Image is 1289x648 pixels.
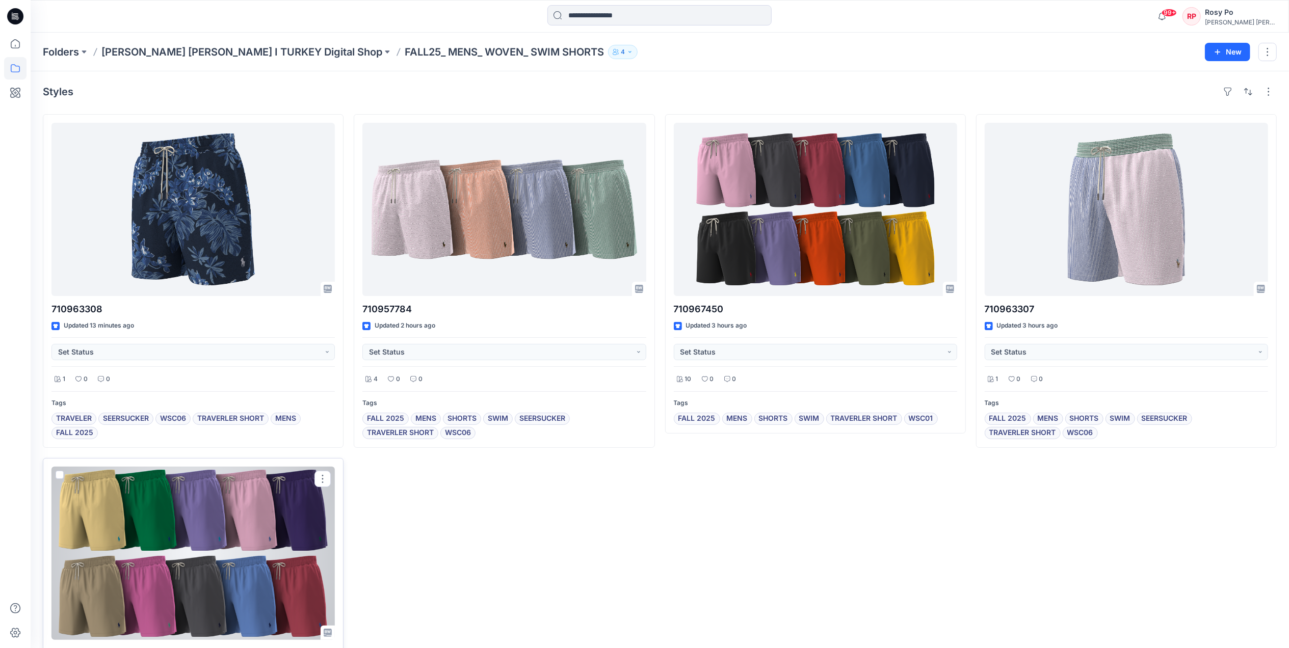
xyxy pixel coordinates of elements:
span: SHORTS [448,413,477,425]
span: SEERSUCKER [519,413,565,425]
p: 10 [685,374,692,385]
span: 99+ [1162,9,1177,17]
p: 0 [732,374,736,385]
p: 4 [374,374,378,385]
span: SWIM [1110,413,1130,425]
span: SHORTS [1070,413,1099,425]
span: FALL 2025 [989,413,1027,425]
p: 0 [106,374,110,385]
p: Tags [51,398,335,409]
p: FALL25_ MENS_ WOVEN_ SWIM SHORTS [405,45,604,59]
span: SWIM [799,413,820,425]
span: WSC01 [909,413,933,425]
span: SHORTS [759,413,788,425]
p: 0 [710,374,714,385]
button: New [1205,43,1250,61]
span: MENS [275,413,296,425]
span: WSC06 [160,413,186,425]
p: Updated 3 hours ago [997,320,1058,331]
a: 710963307 [985,123,1268,296]
a: 710957782 [51,467,335,640]
h4: Styles [43,86,73,98]
div: Rosy Po [1205,6,1276,18]
p: 0 [418,374,423,385]
span: WSC06 [1067,427,1093,439]
a: [PERSON_NAME] [PERSON_NAME] I TURKEY Digital Shop [101,45,382,59]
p: Tags [674,398,957,409]
p: 4 [621,46,625,58]
p: Updated 13 minutes ago [64,320,134,331]
p: Tags [362,398,646,409]
p: 0 [84,374,88,385]
p: 1 [996,374,998,385]
span: TRAVERLER SHORT [831,413,898,425]
span: FALL 2025 [56,427,93,439]
a: Folders [43,45,79,59]
span: MENS [415,413,436,425]
span: SWIM [488,413,508,425]
p: Updated 3 hours ago [686,320,747,331]
p: 0 [1039,374,1043,385]
div: RP [1182,7,1201,25]
p: 0 [1017,374,1021,385]
span: TRAVERLER SHORT [197,413,264,425]
p: 710967450 [674,302,957,316]
p: 1 [63,374,65,385]
div: [PERSON_NAME] [PERSON_NAME] [1205,18,1276,26]
p: Updated 2 hours ago [375,320,435,331]
p: 710957784 [362,302,646,316]
a: 710963308 [51,123,335,296]
a: 710967450 [674,123,957,296]
span: MENS [727,413,748,425]
span: TRAVELER [56,413,92,425]
span: TRAVERLER SHORT [367,427,434,439]
span: FALL 2025 [678,413,716,425]
p: 0 [396,374,400,385]
button: 4 [608,45,638,59]
p: 710963308 [51,302,335,316]
p: Tags [985,398,1268,409]
span: SEERSUCKER [103,413,149,425]
span: SEERSUCKER [1142,413,1188,425]
span: WSC06 [445,427,471,439]
p: 710963307 [985,302,1268,316]
span: MENS [1038,413,1059,425]
a: 710957784 [362,123,646,296]
span: TRAVERLER SHORT [989,427,1056,439]
span: FALL 2025 [367,413,404,425]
